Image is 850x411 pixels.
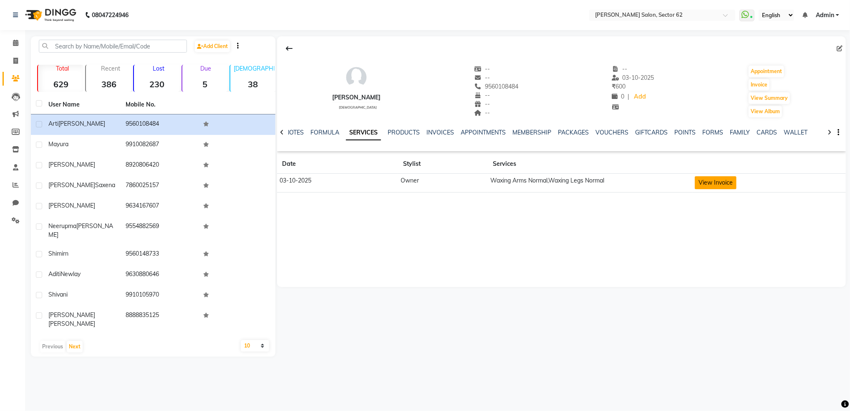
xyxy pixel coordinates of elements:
[48,140,68,148] span: Mayura
[95,181,115,189] span: Saxena
[344,65,369,90] img: avatar
[635,129,668,136] a: GIFTCARDS
[48,320,95,327] span: [PERSON_NAME]
[137,65,179,72] p: Lost
[695,176,736,189] button: View Invoice
[749,66,784,77] button: Appointment
[121,155,198,176] td: 8920806420
[388,129,420,136] a: PRODUCTS
[816,11,834,20] span: Admin
[612,83,615,90] span: ₹
[121,95,198,114] th: Mobile No.
[234,65,276,72] p: [DEMOGRAPHIC_DATA]
[121,217,198,244] td: 9554882569
[612,65,628,73] span: --
[461,129,506,136] a: APPOINTMENTS
[474,100,490,108] span: --
[784,129,807,136] a: WALLET
[121,244,198,265] td: 9560148733
[121,265,198,285] td: 9630880646
[121,196,198,217] td: 9634167607
[48,120,58,127] span: Arti
[48,222,113,238] span: [PERSON_NAME]
[749,79,769,91] button: Invoice
[674,129,696,136] a: POINTS
[48,270,61,278] span: Aditi
[61,270,81,278] span: Newlay
[633,91,647,103] a: Add
[121,135,198,155] td: 9910082687
[558,129,589,136] a: PACKAGES
[182,79,228,89] strong: 5
[474,74,490,81] span: --
[488,174,692,193] td: Waxing Arms Normal,Waxing Legs Normal
[332,93,381,102] div: [PERSON_NAME]
[121,306,198,333] td: 8888835125
[39,40,187,53] input: Search by Name/Mobile/Email/Code
[277,155,398,174] th: Date
[48,202,95,209] span: [PERSON_NAME]
[48,161,95,168] span: [PERSON_NAME]
[474,109,490,117] span: --
[67,341,83,353] button: Next
[43,95,121,114] th: User Name
[285,129,304,136] a: NOTES
[612,93,624,100] span: 0
[310,129,339,136] a: FORMULA
[757,129,777,136] a: CARDS
[346,125,381,140] a: SERVICES
[628,92,629,101] span: |
[121,114,198,135] td: 9560108484
[474,91,490,99] span: --
[48,311,95,319] span: [PERSON_NAME]
[48,250,68,257] span: Shimirn
[277,174,398,193] td: 03-10-2025
[398,155,488,174] th: Stylist
[702,129,723,136] a: FORMS
[339,105,377,109] span: [DEMOGRAPHIC_DATA]
[121,285,198,306] td: 9910105970
[749,92,790,104] button: View Summary
[184,65,228,72] p: Due
[612,74,654,81] span: 03-10-2025
[195,41,230,52] a: Add Client
[121,176,198,196] td: 7860025157
[426,129,454,136] a: INVOICES
[280,41,298,56] div: Back to Client
[398,174,488,193] td: Owner
[86,79,131,89] strong: 386
[48,291,68,298] span: Shivani
[749,106,782,117] button: View Album
[512,129,551,136] a: MEMBERSHIP
[92,3,129,27] b: 08047224946
[134,79,179,89] strong: 230
[21,3,78,27] img: logo
[48,181,95,189] span: [PERSON_NAME]
[595,129,628,136] a: VOUCHERS
[230,79,276,89] strong: 38
[89,65,131,72] p: Recent
[488,155,692,174] th: Services
[48,222,76,230] span: Neerupma
[38,79,83,89] strong: 629
[730,129,750,136] a: FAMILY
[58,120,105,127] span: [PERSON_NAME]
[474,83,518,90] span: 9560108484
[41,65,83,72] p: Total
[612,83,626,90] span: 600
[474,65,490,73] span: --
